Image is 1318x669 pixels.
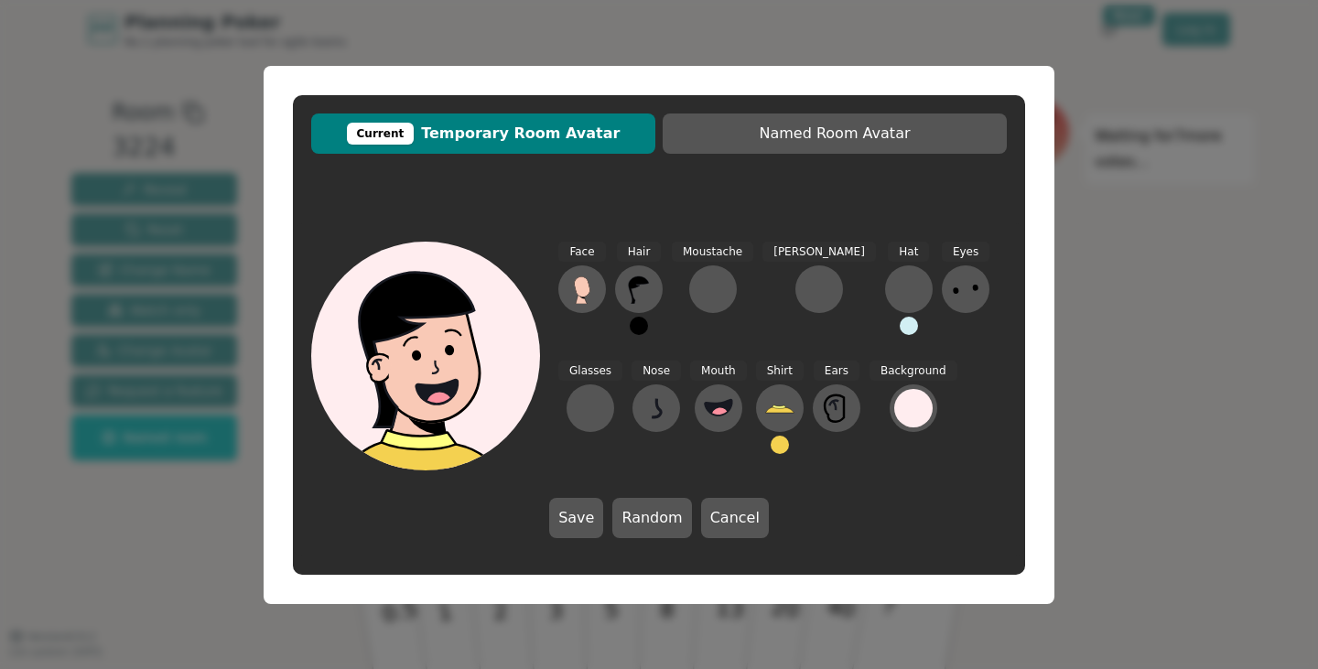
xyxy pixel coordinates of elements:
[632,361,681,382] span: Nose
[942,242,989,263] span: Eyes
[558,242,605,263] span: Face
[701,498,769,538] button: Cancel
[320,123,646,145] span: Temporary Room Avatar
[663,113,1007,154] button: Named Room Avatar
[549,498,603,538] button: Save
[672,242,753,263] span: Moustache
[814,361,859,382] span: Ears
[756,361,804,382] span: Shirt
[612,498,691,538] button: Random
[311,113,655,154] button: CurrentTemporary Room Avatar
[617,242,662,263] span: Hair
[762,242,876,263] span: [PERSON_NAME]
[558,361,622,382] span: Glasses
[690,361,747,382] span: Mouth
[870,361,957,382] span: Background
[672,123,998,145] span: Named Room Avatar
[347,123,415,145] div: Current
[888,242,929,263] span: Hat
